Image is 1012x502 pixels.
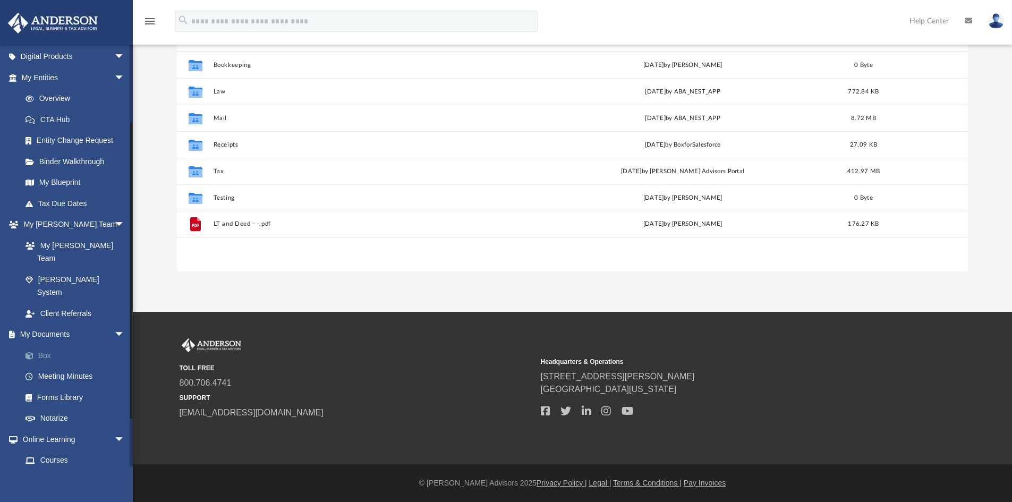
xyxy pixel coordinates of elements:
div: © [PERSON_NAME] Advisors 2025 [133,478,1012,489]
a: Legal | [589,479,611,487]
small: Headquarters & Operations [541,357,895,367]
a: Privacy Policy | [537,479,587,487]
span: arrow_drop_down [114,214,135,236]
a: CTA Hub [15,109,141,130]
a: My Entitiesarrow_drop_down [7,67,141,88]
a: My Blueprint [15,172,135,193]
span: arrow_drop_down [114,67,135,89]
span: 27.09 KB [850,141,877,147]
i: search [177,14,189,26]
span: arrow_drop_down [114,429,135,450]
div: [DATE] by ABA_NEST_APP [528,87,837,96]
a: My [PERSON_NAME] Teamarrow_drop_down [7,214,135,235]
a: Tax Due Dates [15,193,141,214]
a: [GEOGRAPHIC_DATA][US_STATE] [541,385,677,394]
a: [EMAIL_ADDRESS][DOMAIN_NAME] [180,408,324,417]
button: LT and Deed - -.pdf [213,220,523,227]
div: [DATE] by BoxforSalesforce [528,140,837,149]
a: Terms & Conditions | [613,479,682,487]
a: Courses [15,450,135,471]
small: SUPPORT [180,393,533,403]
div: [DATE] by ABA_NEST_APP [528,113,837,123]
div: grid [177,52,968,271]
a: Client Referrals [15,303,135,324]
a: Pay Invoices [684,479,726,487]
img: User Pic [988,13,1004,29]
a: menu [143,20,156,28]
span: 0 Byte [854,194,873,200]
span: arrow_drop_down [114,46,135,68]
span: 176.27 KB [848,221,879,227]
a: Digital Productsarrow_drop_down [7,46,141,67]
button: Law [213,88,523,95]
span: 412.97 MB [847,168,880,174]
a: My Documentsarrow_drop_down [7,324,141,345]
a: Box [15,345,141,366]
a: [PERSON_NAME] System [15,269,135,303]
button: Mail [213,115,523,122]
a: Binder Walkthrough [15,151,141,172]
div: [DATE] by [PERSON_NAME] Advisors Portal [528,166,837,176]
span: 8.72 MB [851,115,876,121]
span: 772.84 KB [848,88,879,94]
button: Tax [213,168,523,175]
a: [STREET_ADDRESS][PERSON_NAME] [541,372,695,381]
img: Anderson Advisors Platinum Portal [180,338,243,352]
img: Anderson Advisors Platinum Portal [5,13,101,33]
div: [DATE] by [PERSON_NAME] [528,60,837,70]
a: My [PERSON_NAME] Team [15,235,130,269]
span: 0 Byte [854,62,873,67]
button: Testing [213,194,523,201]
a: 800.706.4741 [180,378,232,387]
small: TOLL FREE [180,363,533,373]
a: Overview [15,88,141,109]
a: Online Learningarrow_drop_down [7,429,135,450]
a: Meeting Minutes [15,366,141,387]
button: Receipts [213,141,523,148]
div: [DATE] by [PERSON_NAME] [528,219,837,229]
i: menu [143,15,156,28]
div: [DATE] by [PERSON_NAME] [528,193,837,202]
a: Forms Library [15,387,135,408]
span: arrow_drop_down [114,324,135,346]
a: Entity Change Request [15,130,141,151]
button: Bookkeeping [213,62,523,69]
a: Notarize [15,408,141,429]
